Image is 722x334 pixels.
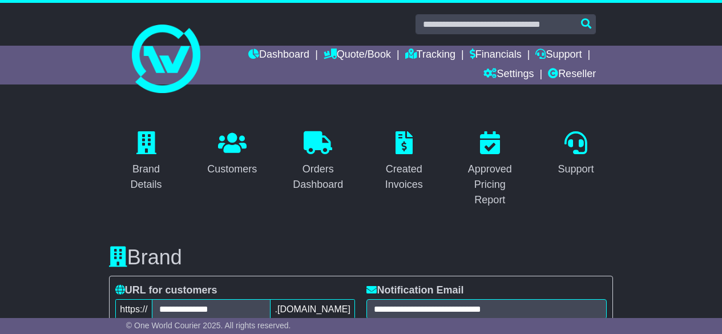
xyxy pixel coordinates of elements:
[109,246,613,269] h3: Brand
[270,299,355,319] span: .[DOMAIN_NAME]
[281,127,356,196] a: Orders Dashboard
[535,46,582,65] a: Support
[405,46,455,65] a: Tracking
[207,162,257,177] div: Customers
[558,162,594,177] div: Support
[470,46,522,65] a: Financials
[483,65,534,84] a: Settings
[550,127,601,181] a: Support
[248,46,309,65] a: Dashboard
[324,46,391,65] a: Quote/Book
[548,65,596,84] a: Reseller
[288,162,348,192] div: Orders Dashboard
[453,127,527,212] a: Approved Pricing Report
[116,162,176,192] div: Brand Details
[366,284,463,297] label: Notification Email
[126,321,291,330] span: © One World Courier 2025. All rights reserved.
[115,299,152,319] span: https://
[374,162,434,192] div: Created Invoices
[115,284,217,297] label: URL for customers
[367,127,442,196] a: Created Invoices
[460,162,520,208] div: Approved Pricing Report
